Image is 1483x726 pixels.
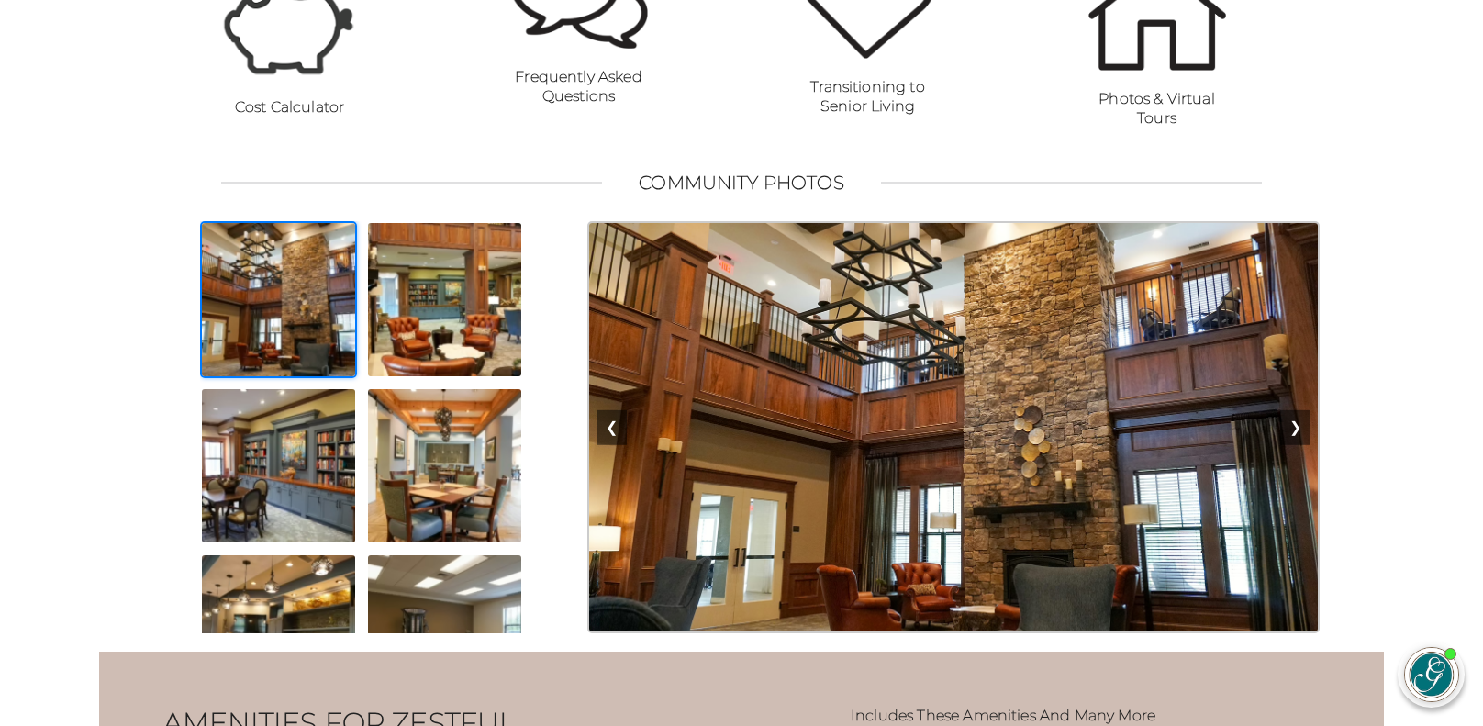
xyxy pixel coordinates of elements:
[639,172,844,194] h2: Community Photos
[515,68,642,105] strong: Frequently Asked Questions
[810,78,925,115] strong: Transitioning to Senior Living
[235,98,344,116] strong: Cost Calculator
[1405,648,1458,701] img: avatar
[1120,232,1465,623] iframe: iframe
[1098,90,1215,127] strong: Photos & Virtual Tours
[597,410,627,445] button: Previous Image
[686,707,1320,724] h3: Includes These Amenities And Many More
